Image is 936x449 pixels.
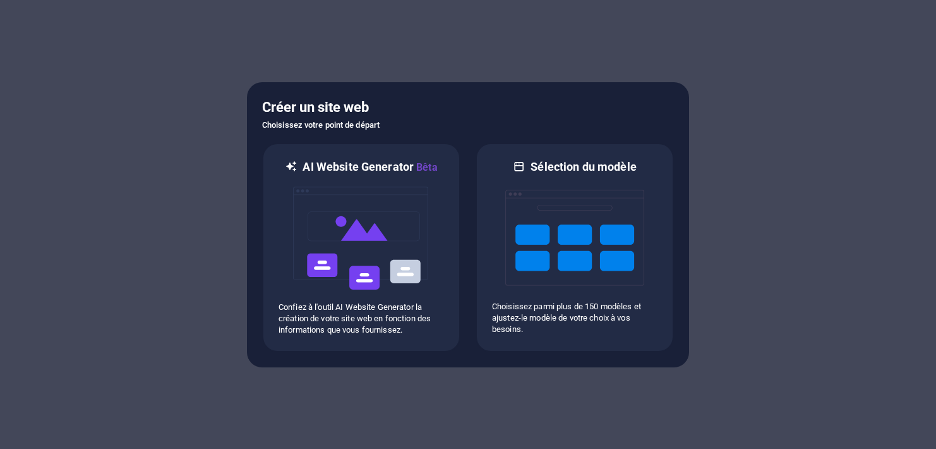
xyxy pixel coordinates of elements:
p: Choisissez parmi plus de 150 modèles et ajustez-le modèle de votre choix à vos besoins. [492,301,657,335]
div: Sélection du modèleChoisissez parmi plus de 150 modèles et ajustez-le modèle de votre choix à vos... [476,143,674,352]
img: ai [292,175,431,302]
h6: Choisissez votre point de départ [262,118,674,133]
p: Confiez à l'outil AI Website Generator la création de votre site web en fonction des informations... [279,302,444,336]
div: AI Website GeneratorBêtaaiConfiez à l'outil AI Website Generator la création de votre site web en... [262,143,460,352]
span: Bêta [414,161,438,173]
h6: Sélection du modèle [531,159,637,175]
h6: AI Website Generator [303,159,437,175]
h5: Créer un site web [262,97,674,118]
